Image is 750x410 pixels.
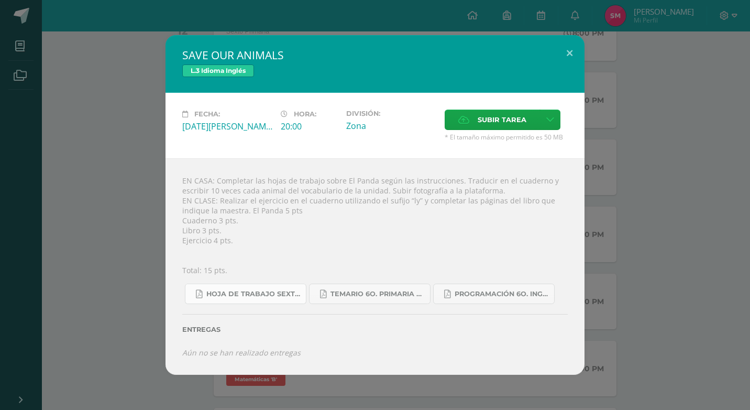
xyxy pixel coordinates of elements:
label: Entregas [182,326,568,333]
a: Hoja de trabajo SEXTO1.pdf [185,284,306,304]
span: Fecha: [194,110,220,118]
span: Hoja de trabajo SEXTO1.pdf [206,290,301,298]
div: EN CASA: Completar las hojas de trabajo sobre El Panda según las instrucciones. Traducir en el cu... [166,158,584,374]
span: * El tamaño máximo permitido es 50 MB [445,133,568,142]
span: Programación 6o. Inglés B.pdf [455,290,549,298]
label: División: [346,110,436,117]
a: Temario 6o. primaria 4-2025.pdf [309,284,431,304]
span: Hora: [294,110,316,118]
span: Subir tarea [478,110,526,130]
a: Programación 6o. Inglés B.pdf [433,284,555,304]
div: Zona [346,120,436,132]
button: Close (Esc) [555,35,584,71]
div: 20:00 [281,121,338,132]
h2: SAVE OUR ANIMALS [182,48,568,62]
span: Temario 6o. primaria 4-2025.pdf [330,290,425,298]
div: [DATE][PERSON_NAME] [182,121,272,132]
span: L.3 Idioma Inglés [182,64,254,77]
i: Aún no se han realizado entregas [182,348,301,358]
